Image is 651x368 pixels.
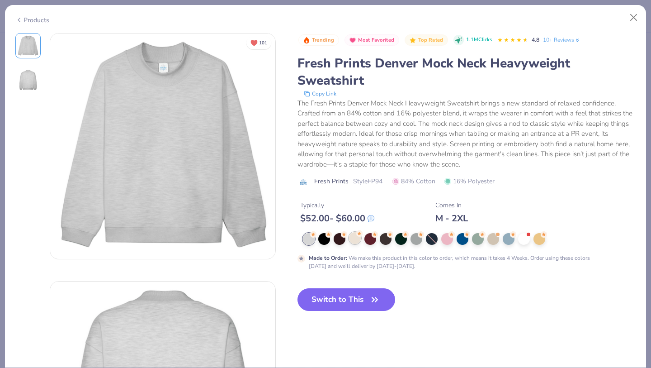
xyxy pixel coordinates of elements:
span: 4.8 [532,36,539,43]
button: Badge Button [405,34,448,46]
img: Top Rated sort [409,37,416,44]
span: Fresh Prints [314,177,349,186]
span: Trending [312,38,334,43]
button: copy to clipboard [301,89,339,98]
div: Fresh Prints Denver Mock Neck Heavyweight Sweatshirt [297,55,636,89]
div: M - 2XL [435,213,468,224]
span: 84% Cotton [392,177,435,186]
button: Close [625,9,642,26]
div: Products [15,15,49,25]
img: Most Favorited sort [349,37,356,44]
span: 16% Polyester [444,177,495,186]
span: 101 [259,41,267,45]
img: Trending sort [303,37,310,44]
a: 10+ Reviews [543,36,580,44]
div: $ 52.00 - $ 60.00 [300,213,374,224]
span: Most Favorited [358,38,394,43]
div: Comes In [435,201,468,210]
img: Front [50,33,275,259]
div: The Fresh Prints Denver Mock Neck Heavyweight Sweatshirt brings a new standard of relaxed confide... [297,98,636,170]
img: brand logo [297,178,310,186]
button: Unlike [246,36,271,49]
div: 4.8 Stars [497,33,528,48]
button: Badge Button [298,34,339,46]
span: Top Rated [418,38,443,43]
div: Typically [300,201,374,210]
img: Front [17,35,39,57]
img: Back [17,69,39,91]
button: Badge Button [344,34,399,46]
span: Style FP94 [353,177,382,186]
span: 1.1M Clicks [466,36,492,44]
strong: Made to Order : [309,254,347,262]
button: Switch to This [297,288,396,311]
div: We make this product in this color to order, which means it takes 4 Weeks. Order using these colo... [309,254,595,270]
